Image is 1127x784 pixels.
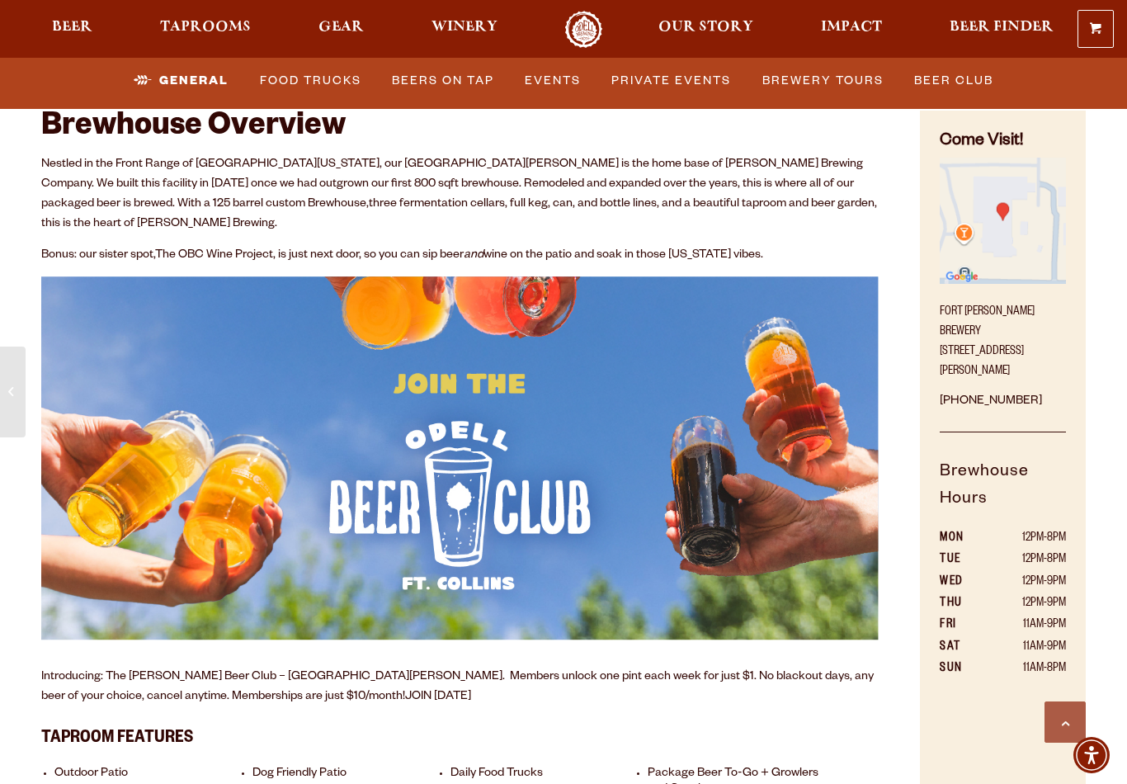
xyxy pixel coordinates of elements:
span: Winery [431,21,497,34]
a: Winery [421,11,508,48]
td: 12PM-8PM [985,550,1066,571]
th: FRI [940,615,985,636]
td: 11AM-9PM [985,637,1066,659]
img: Small thumbnail of location on map [940,158,1066,284]
p: Fort [PERSON_NAME] Brewery [STREET_ADDRESS][PERSON_NAME] [940,293,1066,382]
p: Nestled in the Front Range of [GEOGRAPHIC_DATA][US_STATE], our [GEOGRAPHIC_DATA][PERSON_NAME] is ... [41,155,879,234]
a: Food Trucks [253,62,368,100]
a: Beer [41,11,103,48]
a: Odell Home [553,11,615,48]
span: Gear [318,21,364,34]
a: Impact [810,11,893,48]
span: Beer [52,21,92,34]
span: Beer Finder [950,21,1054,34]
h4: Come Visit! [940,130,1066,154]
th: MON [940,528,985,550]
td: 12PM-8PM [985,528,1066,550]
th: WED [940,572,985,593]
th: TUE [940,550,985,571]
span: Our Story [658,21,753,34]
a: General [127,62,235,100]
td: 12PM-9PM [985,572,1066,593]
th: THU [940,593,985,615]
a: Private Events [605,62,738,100]
th: SUN [940,659,985,680]
a: The OBC Wine Project [155,249,273,262]
span: Impact [821,21,882,34]
p: Bonus: our sister spot, , is just next door, so you can sip beer wine on the patio and soak in th... [41,246,879,266]
a: Scroll to top [1044,701,1086,743]
a: JOIN [DATE] [405,691,471,704]
a: Find on Google Maps (opens in a new window) [940,158,1066,293]
a: Beer Finder [939,11,1064,48]
td: 11AM-8PM [985,659,1066,680]
h5: Brewhouse Hours [940,460,1066,528]
th: SAT [940,637,985,659]
em: and [464,249,483,262]
a: Brewery Tours [756,62,890,100]
a: Taprooms [149,11,262,48]
div: Accessibility Menu [1073,737,1110,773]
a: Events [518,62,587,100]
p: Introducing: The [PERSON_NAME] Beer Club – [GEOGRAPHIC_DATA][PERSON_NAME]. Members unlock one pin... [41,668,879,707]
td: 12PM-9PM [985,593,1066,615]
h2: Brewhouse Overview [41,111,879,147]
td: 11AM-9PM [985,615,1066,636]
h3: Taproom Features [41,719,879,753]
a: Our Story [648,11,764,48]
a: Gear [308,11,375,48]
a: [PHONE_NUMBER] [940,395,1042,409]
span: three fermentation cellars, full keg, can, and bottle lines, and a beautiful taproom and beer gar... [41,198,877,231]
span: Taprooms [160,21,251,34]
a: Beers on Tap [385,62,501,100]
a: Beer Club [908,62,1000,100]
